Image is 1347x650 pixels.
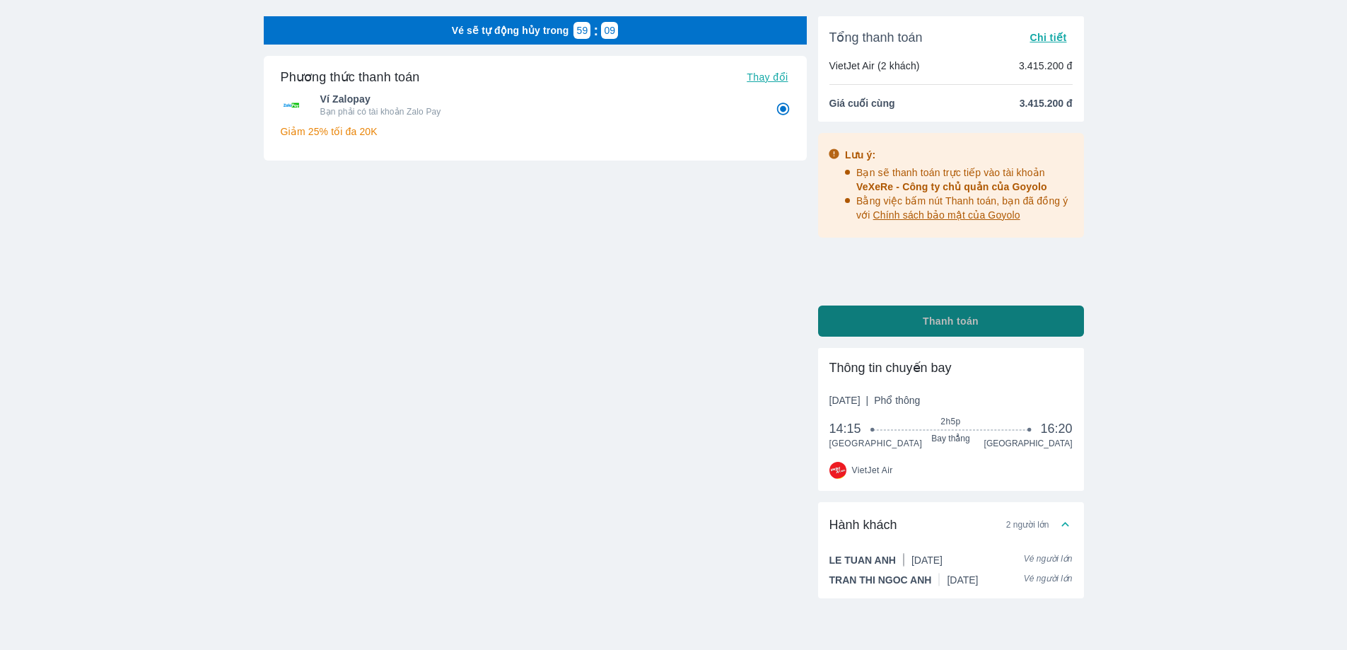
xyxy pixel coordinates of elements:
[829,96,895,110] span: Giá cuối cùng
[845,148,1074,162] div: Lưu ý:
[281,88,790,122] div: Ví ZalopayVí ZalopayBạn phải có tài khoản Zalo Pay
[818,502,1084,547] div: Hành khách2 người lớn
[866,395,869,406] span: |
[577,23,588,37] p: 59
[452,23,569,37] p: Vé sẽ tự động hủy trong
[747,71,788,83] span: Thay đổi
[320,106,756,117] p: Bạn phải có tài khoản Zalo Pay
[741,67,793,87] button: Thay đổi
[1024,553,1073,567] span: Vé người lớn
[281,96,302,113] img: Ví Zalopay
[829,29,923,46] span: Tổng thanh toán
[856,167,1047,192] span: Bạn sẽ thanh toán trực tiếp vào tài khoản
[281,124,790,139] p: Giảm 25% tối đa 20K
[281,69,420,86] h6: Phương thức thanh toán
[829,359,1073,376] div: Thông tin chuyến bay
[1024,573,1073,587] span: Vé người lớn
[818,547,1084,598] div: Hành khách2 người lớn
[320,92,756,106] span: Ví Zalopay
[590,23,601,37] p: :
[829,553,896,567] span: LE TUAN ANH
[874,395,920,406] span: Phổ thông
[856,181,1047,192] span: VeXeRe - Công ty chủ quản của Goyolo
[604,23,615,37] p: 09
[1040,420,1072,437] span: 16:20
[818,306,1084,337] button: Thanh toán
[873,416,1029,427] span: 2h5p
[873,433,1029,444] span: Bay thẳng
[852,465,893,476] span: VietJet Air
[911,555,943,566] span: [DATE]
[873,209,1020,221] span: Chính sách bảo mật của Goyolo
[1020,96,1073,110] span: 3.415.200 đ
[947,574,978,586] span: [DATE]
[829,59,920,73] p: VietJet Air (2 khách)
[856,194,1074,222] p: Bằng việc bấm nút Thanh toán, bạn đã đồng ý với
[829,573,932,587] span: TRAN THI NGOC ANH
[1030,32,1066,43] span: Chi tiết
[923,314,979,328] span: Thanh toán
[829,393,921,407] span: [DATE]
[1019,59,1073,73] p: 3.415.200 đ
[829,516,897,533] span: Hành khách
[1006,519,1049,530] span: 2 người lớn
[829,420,873,437] span: 14:15
[1024,28,1072,47] button: Chi tiết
